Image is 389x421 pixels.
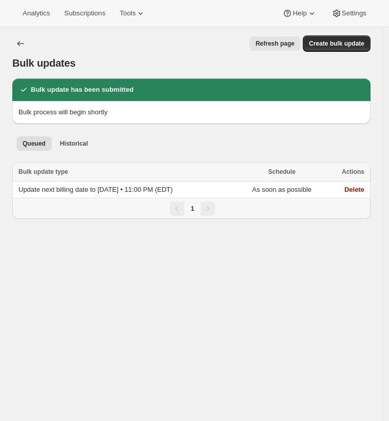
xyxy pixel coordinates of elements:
[276,6,323,21] button: Help
[18,186,173,193] span: Update next billing date to [DATE] • 11:00 PM (EDT)
[268,168,295,175] span: Schedule
[120,9,135,17] span: Tools
[309,39,364,48] span: Create bulk update
[58,6,111,21] button: Subscriptions
[12,35,29,52] button: Bulk updates
[23,9,50,17] span: Analytics
[325,6,373,21] button: Settings
[191,205,194,212] span: 1
[18,107,364,117] p: Bulk process will begin shortly
[113,6,152,21] button: Tools
[18,168,68,175] span: Bulk update type
[16,6,56,21] button: Analytics
[64,9,105,17] span: Subscriptions
[303,35,371,52] button: Create bulk update
[344,186,364,193] button: Delete
[23,139,46,148] span: Queued
[342,168,364,175] span: Actions
[293,9,306,17] span: Help
[31,85,133,95] h2: Bulk update has been submitted
[12,57,75,69] span: Bulk updates
[256,39,295,48] span: Refresh page
[342,9,366,17] span: Settings
[237,182,327,198] td: As soon as possible
[60,139,88,148] span: Historical
[12,198,371,219] nav: Pagination
[249,36,301,51] button: Refresh page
